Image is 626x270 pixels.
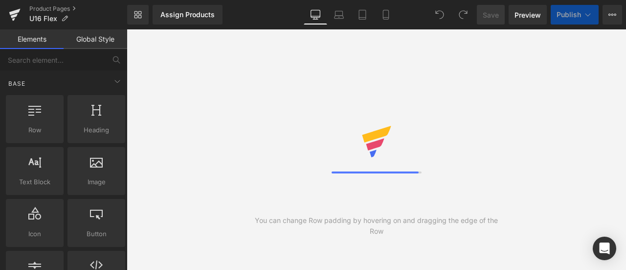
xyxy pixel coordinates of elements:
[70,177,122,187] span: Image
[374,5,398,25] a: Mobile
[9,125,61,135] span: Row
[304,5,327,25] a: Desktop
[70,125,122,135] span: Heading
[557,11,581,19] span: Publish
[509,5,547,25] a: Preview
[603,5,622,25] button: More
[64,29,127,49] a: Global Style
[29,15,57,23] span: U16 Flex
[551,5,599,25] button: Publish
[514,10,541,20] span: Preview
[29,5,127,13] a: Product Pages
[9,177,61,187] span: Text Block
[251,215,501,237] div: You can change Row padding by hovering on and dragging the edge of the Row
[7,79,26,88] span: Base
[160,11,215,19] div: Assign Products
[430,5,449,25] button: Undo
[483,10,499,20] span: Save
[593,237,616,260] div: Open Intercom Messenger
[70,229,122,239] span: Button
[127,5,149,25] a: New Library
[327,5,351,25] a: Laptop
[453,5,473,25] button: Redo
[351,5,374,25] a: Tablet
[9,229,61,239] span: Icon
